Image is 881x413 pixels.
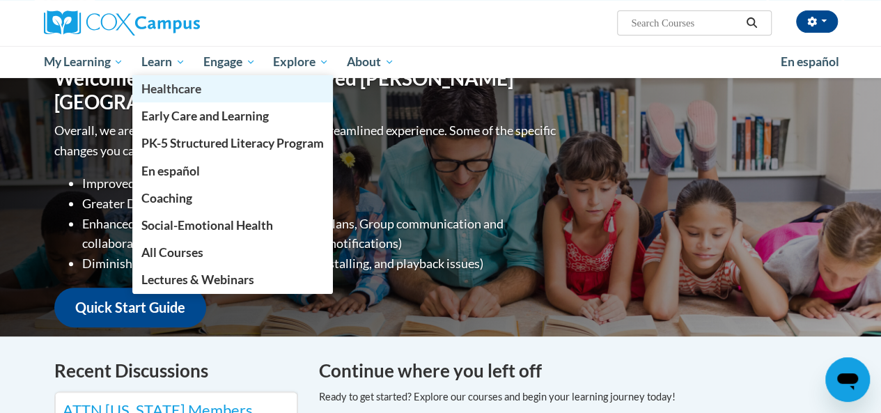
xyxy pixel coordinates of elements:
[772,47,848,77] a: En español
[194,46,265,78] a: Engage
[43,54,123,70] span: My Learning
[54,288,206,327] a: Quick Start Guide
[347,54,394,70] span: About
[141,81,201,96] span: Healthcare
[132,46,194,78] a: Learn
[132,75,333,102] a: Healthcare
[44,10,295,36] a: Cox Campus
[132,185,333,212] a: Coaching
[203,54,256,70] span: Engage
[264,46,338,78] a: Explore
[141,136,324,150] span: PK-5 Structured Literacy Program
[132,239,333,266] a: All Courses
[82,214,559,254] li: Enhanced Group Collaboration Tools (Action plans, Group communication and collaboration tools, re...
[33,46,848,78] div: Main menu
[141,272,254,287] span: Lectures & Webinars
[82,173,559,194] li: Improved Site Navigation
[273,54,329,70] span: Explore
[82,194,559,214] li: Greater Device Compatibility
[132,130,333,157] a: PK-5 Structured Literacy Program
[141,109,269,123] span: Early Care and Learning
[54,67,559,114] h1: Welcome to the new and improved [PERSON_NAME][GEOGRAPHIC_DATA]
[132,102,333,130] a: Early Care and Learning
[54,120,559,161] p: Overall, we are proud to provide you with a more streamlined experience. Some of the specific cha...
[741,15,762,31] button: Search
[82,254,559,274] li: Diminished progression issues (site lag, video stalling, and playback issues)
[825,357,870,402] iframe: Button to launch messaging window, conversation in progress
[141,191,192,205] span: Coaching
[781,54,839,69] span: En español
[141,218,273,233] span: Social-Emotional Health
[338,46,403,78] a: About
[132,157,333,185] a: En español
[44,10,200,36] img: Cox Campus
[630,15,741,31] input: Search Courses
[796,10,838,33] button: Account Settings
[141,164,200,178] span: En español
[141,245,203,260] span: All Courses
[132,212,333,239] a: Social-Emotional Health
[319,357,827,384] h4: Continue where you left off
[141,54,185,70] span: Learn
[54,357,298,384] h4: Recent Discussions
[132,266,333,293] a: Lectures & Webinars
[35,46,133,78] a: My Learning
